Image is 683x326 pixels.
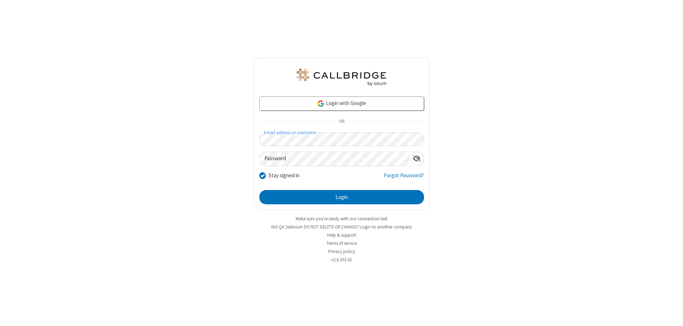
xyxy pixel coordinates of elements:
a: Privacy policy [328,248,355,254]
li: v2.6.353.1b [254,256,430,263]
input: Password [260,152,410,166]
a: Help & support [327,232,356,238]
input: Email address or username [259,132,424,146]
button: Login [259,190,424,204]
span: OR [336,117,347,127]
button: Login to another company [360,224,412,230]
div: Show password [410,152,424,165]
img: google-icon.png [317,100,325,107]
a: Login with Google [259,96,424,111]
a: Terms of service [327,240,357,246]
a: Make sure you're ready with our connection test [296,216,387,222]
label: Stay signed in [269,172,300,180]
a: Forgot Password? [384,172,424,185]
img: QA Selenium DO NOT DELETE OR CHANGE [295,69,388,86]
li: Not QA Selenium DO NOT DELETE OR CHANGE? [254,224,430,230]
